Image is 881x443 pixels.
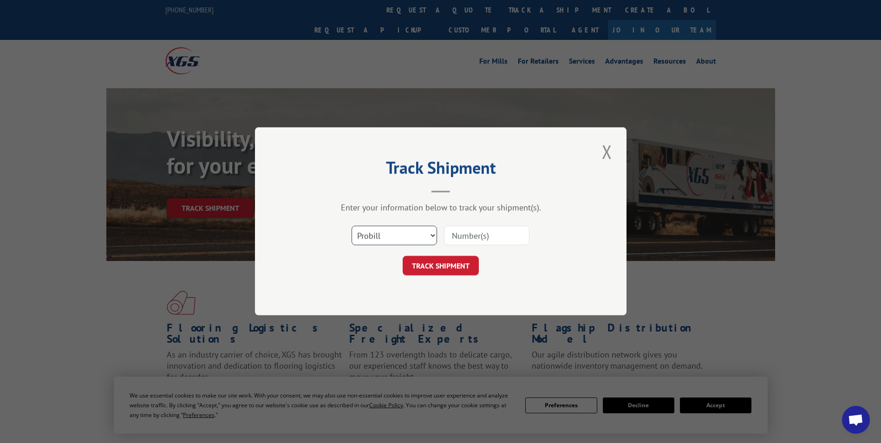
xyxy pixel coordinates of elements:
h2: Track Shipment [301,161,580,179]
div: Enter your information below to track your shipment(s). [301,202,580,213]
input: Number(s) [444,226,529,246]
a: Open chat [842,406,870,434]
button: Close modal [599,139,615,164]
button: TRACK SHIPMENT [403,256,479,276]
